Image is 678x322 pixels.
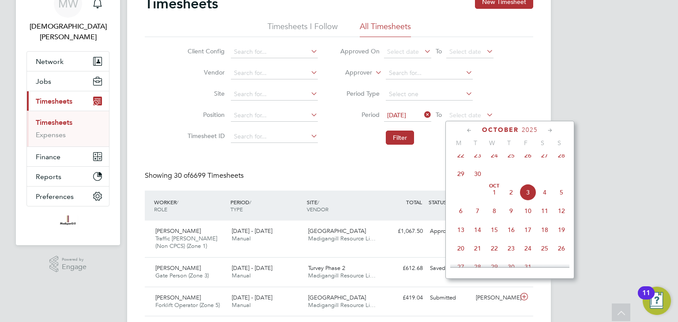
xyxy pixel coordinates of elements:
[27,91,109,111] button: Timesheets
[469,258,486,275] span: 28
[232,301,251,309] span: Manual
[232,272,251,279] span: Manual
[27,147,109,166] button: Finance
[36,131,66,139] a: Expenses
[26,215,109,229] a: Go to home page
[469,240,486,257] span: 21
[27,111,109,146] div: Timesheets
[228,194,305,217] div: PERIOD
[449,111,481,119] span: Select date
[536,147,553,164] span: 27
[267,21,338,37] li: Timesheets I Follow
[27,71,109,91] button: Jobs
[36,57,64,66] span: Network
[27,167,109,186] button: Reports
[642,293,650,304] div: 11
[482,126,519,134] span: October
[155,227,201,235] span: [PERSON_NAME]
[503,184,520,201] span: 2
[486,240,503,257] span: 22
[386,131,414,145] button: Filter
[49,256,87,273] a: Powered byEngage
[36,153,60,161] span: Finance
[469,165,486,182] span: 30
[551,139,568,147] span: S
[231,109,318,122] input: Search for...
[380,261,426,276] div: £612.68
[553,184,570,201] span: 5
[152,194,228,217] div: WORKER
[486,202,503,219] span: 8
[520,147,536,164] span: 26
[36,118,72,127] a: Timesheets
[536,240,553,257] span: 25
[307,206,328,213] span: VENDOR
[36,172,61,181] span: Reports
[503,221,520,238] span: 16
[340,90,380,97] label: Period Type
[308,272,376,279] span: Madigangill Resource Li…
[452,221,469,238] span: 13
[452,258,469,275] span: 27
[484,139,501,147] span: W
[386,67,473,79] input: Search for...
[486,184,503,188] span: Oct
[643,287,671,315] button: Open Resource Center, 11 new notifications
[520,240,536,257] span: 24
[58,215,78,229] img: madigangill-logo-retina.png
[449,48,481,56] span: Select date
[433,45,444,57] span: To
[185,47,225,55] label: Client Config
[185,68,225,76] label: Vendor
[174,171,244,180] span: 6699 Timesheets
[520,221,536,238] span: 17
[62,263,87,271] span: Engage
[553,240,570,257] span: 26
[520,202,536,219] span: 10
[332,68,372,77] label: Approver
[452,147,469,164] span: 22
[503,202,520,219] span: 9
[36,192,74,201] span: Preferences
[36,97,72,105] span: Timesheets
[406,198,422,206] span: TOTAL
[503,240,520,257] span: 23
[154,206,167,213] span: ROLE
[486,184,503,201] span: 1
[232,227,272,235] span: [DATE] - [DATE]
[553,202,570,219] span: 12
[472,291,518,305] div: [PERSON_NAME]
[26,21,109,42] span: Matthew Wise
[469,147,486,164] span: 23
[155,272,209,279] span: Gate Person (Zone 3)
[27,187,109,206] button: Preferences
[387,111,406,119] span: [DATE]
[36,77,51,86] span: Jobs
[308,227,366,235] span: [GEOGRAPHIC_DATA]
[232,264,272,272] span: [DATE] - [DATE]
[155,264,201,272] span: [PERSON_NAME]
[231,131,318,143] input: Search for...
[503,147,520,164] span: 25
[145,171,245,180] div: Showing
[340,47,380,55] label: Approved On
[536,184,553,201] span: 4
[386,88,473,101] input: Select one
[536,202,553,219] span: 11
[308,235,376,242] span: Madigangill Resource Li…
[232,294,272,301] span: [DATE] - [DATE]
[426,224,472,239] div: Approved
[501,139,517,147] span: T
[155,235,217,250] span: Traffic [PERSON_NAME] (Non CPCS) (Zone 1)
[452,240,469,257] span: 20
[486,147,503,164] span: 24
[469,221,486,238] span: 14
[452,202,469,219] span: 6
[155,301,220,309] span: Forklift Operator (Zone 5)
[249,198,251,206] span: /
[155,294,201,301] span: [PERSON_NAME]
[469,202,486,219] span: 7
[231,46,318,58] input: Search for...
[231,67,318,79] input: Search for...
[360,21,411,37] li: All Timesheets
